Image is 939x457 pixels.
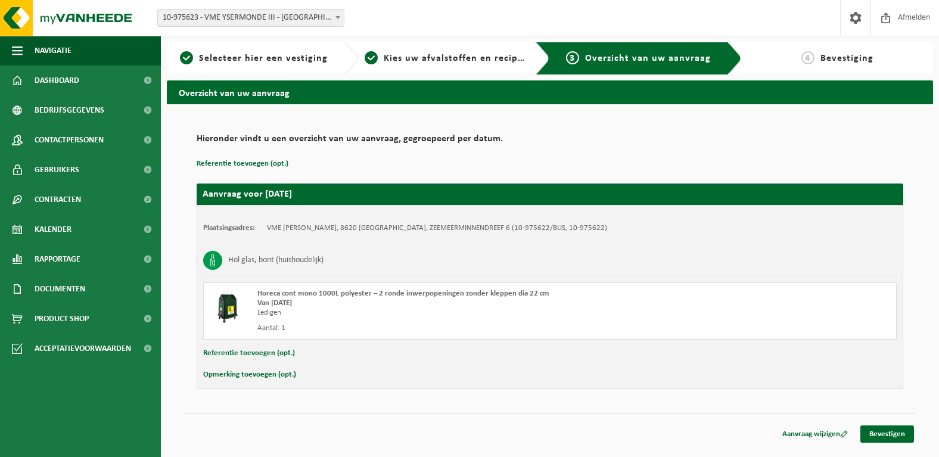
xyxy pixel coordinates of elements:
span: 1 [180,51,193,64]
strong: Aanvraag voor [DATE] [203,189,292,199]
span: Product Shop [35,304,89,334]
a: Bevestigen [860,425,914,443]
strong: Van [DATE] [257,299,292,307]
span: Contactpersonen [35,125,104,155]
span: Gebruikers [35,155,79,185]
td: VME [PERSON_NAME], 8620 [GEOGRAPHIC_DATA], ZEEMEERMINNENDREEF 6 (10-975622/BUS, 10-975622) [267,223,607,233]
img: CR-HR-1C-1000-PES-01.png [210,289,245,325]
span: Contracten [35,185,81,214]
span: 3 [566,51,579,64]
span: 10-975623 - VME YSERMONDE III - NIEUWPOORT [157,9,344,27]
h2: Overzicht van uw aanvraag [167,80,933,104]
span: Acceptatievoorwaarden [35,334,131,363]
button: Opmerking toevoegen (opt.) [203,367,296,383]
span: Bedrijfsgegevens [35,95,104,125]
span: 4 [801,51,814,64]
button: Referentie toevoegen (opt.) [203,346,295,361]
strong: Plaatsingsadres: [203,224,255,232]
a: 1Selecteer hier een vestiging [173,51,335,66]
span: Dashboard [35,66,79,95]
span: 10-975623 - VME YSERMONDE III - NIEUWPOORT [158,10,344,26]
span: Navigatie [35,36,71,66]
span: Kies uw afvalstoffen en recipiënten [384,54,548,63]
span: Horeca cont mono 1000L polyester – 2 ronde inwerpopeningen zonder kleppen dia 22 cm [257,290,549,297]
button: Referentie toevoegen (opt.) [197,156,288,172]
span: Bevestiging [820,54,873,63]
a: 2Kies uw afvalstoffen en recipiënten [365,51,527,66]
h3: Hol glas, bont (huishoudelijk) [228,251,324,270]
span: Documenten [35,274,85,304]
h2: Hieronder vindt u een overzicht van uw aanvraag, gegroepeerd per datum. [197,134,903,150]
span: Selecteer hier een vestiging [199,54,328,63]
a: Aanvraag wijzigen [773,425,857,443]
div: Ledigen [257,308,598,318]
span: Kalender [35,214,71,244]
span: Rapportage [35,244,80,274]
span: Overzicht van uw aanvraag [585,54,711,63]
div: Aantal: 1 [257,324,598,333]
span: 2 [365,51,378,64]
